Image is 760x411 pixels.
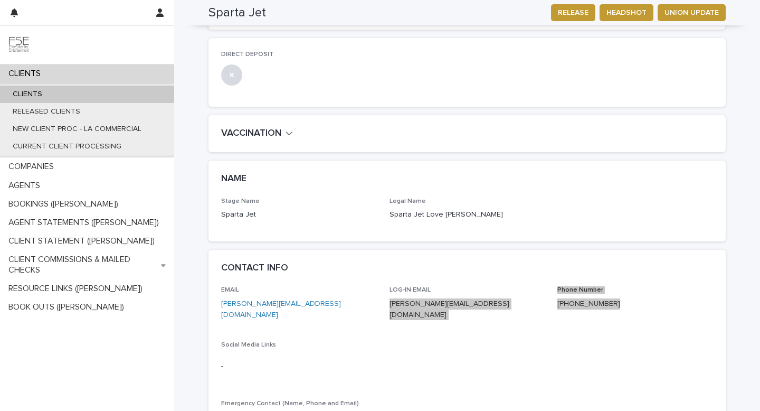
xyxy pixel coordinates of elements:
p: BOOKINGS ([PERSON_NAME]) [4,199,127,209]
span: DIRECT DEPOSIT [221,51,273,58]
p: CLIENT COMMISSIONS & MAILED CHECKS [4,255,161,275]
button: HEADSHOT [600,4,653,21]
p: AGENTS [4,181,49,191]
h2: CONTACT INFO [221,263,288,274]
p: CLIENT STATEMENT ([PERSON_NAME]) [4,236,163,246]
button: RELEASE [551,4,595,21]
span: Emergency Contact (Name, Phone and Email) [221,400,359,407]
button: VACCINATION [221,128,293,139]
p: COMPANIES [4,162,62,172]
p: NEW CLIENT PROC - LA COMMERCIAL [4,125,150,134]
h2: NAME [221,173,246,185]
p: AGENT STATEMENTS ([PERSON_NAME]) [4,218,167,228]
span: Legal Name [389,198,426,204]
span: RELEASE [558,7,588,18]
a: [PERSON_NAME][EMAIL_ADDRESS][DOMAIN_NAME] [389,300,509,319]
button: UNION UPDATE [658,4,726,21]
span: Stage Name [221,198,260,204]
p: CLIENTS [4,90,51,99]
img: 9JgRvJ3ETPGCJDhvPVA5 [8,34,30,55]
a: [PERSON_NAME][EMAIL_ADDRESS][DOMAIN_NAME] [221,300,341,319]
p: Sparta Jet [221,209,377,220]
span: Social Media Links [221,342,276,348]
h2: VACCINATION [221,128,281,139]
p: Sparta Jet Love [PERSON_NAME] [389,209,545,220]
span: Phone Number [557,287,603,293]
span: LOG-IN EMAIL [389,287,431,293]
span: UNION UPDATE [664,7,719,18]
p: RESOURCE LINKS ([PERSON_NAME]) [4,284,151,294]
p: RELEASED CLIENTS [4,107,89,116]
p: CURRENT CLIENT PROCESSING [4,142,130,151]
p: - [221,361,377,372]
span: EMAIL [221,287,239,293]
p: CLIENTS [4,69,49,79]
span: HEADSHOT [606,7,647,18]
a: [PHONE_NUMBER] [557,300,620,307]
p: BOOK OUTS ([PERSON_NAME]) [4,302,132,312]
h2: Sparta Jet [208,5,266,21]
